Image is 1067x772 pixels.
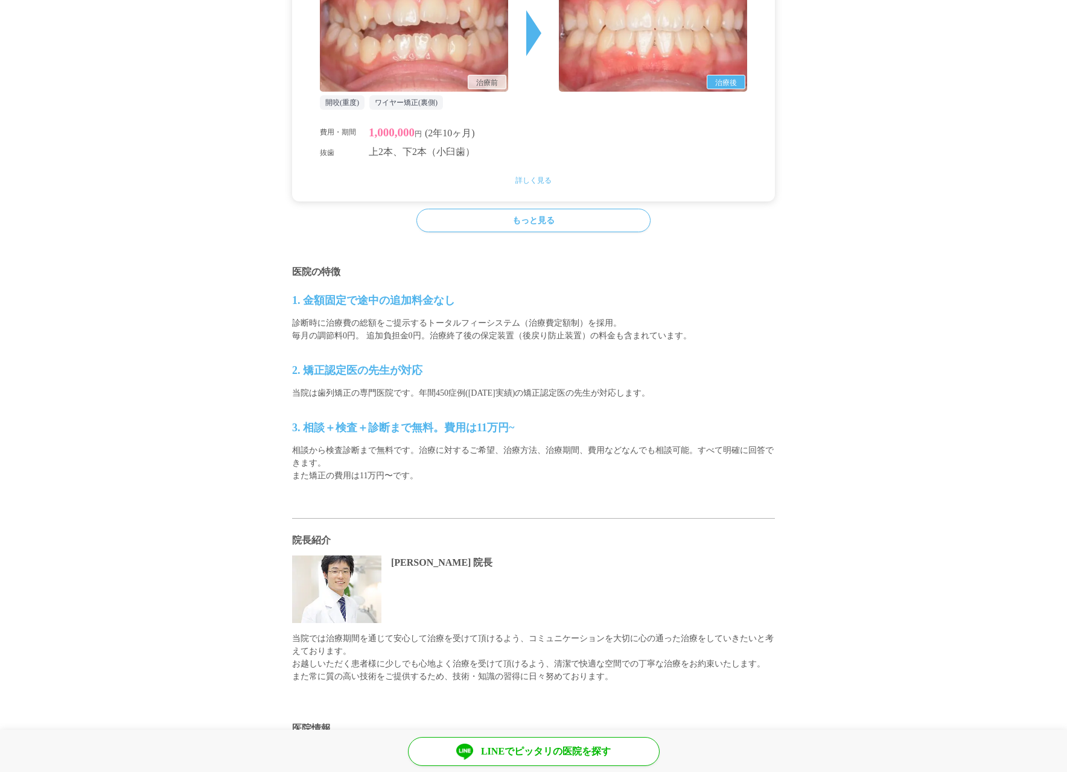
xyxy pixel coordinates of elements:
h3: 2. 矯正認定医の先生が対応 [292,363,775,378]
h2: 医院情報 [292,722,775,735]
h2: 医院の特徴 [292,265,775,278]
dd: 上2本、下2本（小臼歯） [369,145,747,159]
dt: 費用・期間 [320,124,367,142]
p: [PERSON_NAME] 院長 [391,555,775,570]
a: LINEでピッタリの医院を探す [408,737,660,766]
span: 円 [415,130,422,138]
div: ワイヤー矯正(裏側) [369,95,443,110]
dt: 抜歯 [320,145,367,159]
p: 相談から検査診断まで無料です。治療に対するご希望、治療方法、治療期間、費用などなんでも相談可能。すべて明確に回答できます。 また矯正の費用は11万円〜です。 [292,444,775,482]
img: %E3%82%B9%E3%83%9E%E3%82%A4%E3%83%AB%E6%AD%AF%E7%A7%91%E9%99%A2%E9%95%B7.jpg [292,555,381,623]
h3: 1. 金額固定で途中の追加料金なし [292,293,775,308]
h3: 3. 相談＋検査＋診断まで無料。費用は11万円~ [292,420,775,435]
span: 1,000,000 [369,126,415,139]
p: 詳しく見る [320,174,747,186]
p: 当院は歯列矯正の専門医院です。年間450症例([DATE]実績)の矯正認定医の先生が対応します。 [292,387,775,399]
div: 開咬(重度) [320,95,365,110]
p: 当院では治療期間を通じて安心して治療を受けて頂けるよう、コミュニケーションを大切に心の通った治療をしていきたいと考えております。 お越しいただく患者様に少しでも心地よく治療を受けて頂けるよう、清... [292,632,775,683]
p: 診断時に治療費の総額をご提示するトータルフィーシステム（治療費定額制）を採用。 毎月の調節料0円。 追加負担金0円。治療終了後の保定装置（後戻り防止装置）の料金も含まれています。 [292,317,775,342]
a: もっと見る [416,209,651,232]
h2: 院長紹介 [292,534,775,546]
span: (2年10ヶ月) [425,128,475,138]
